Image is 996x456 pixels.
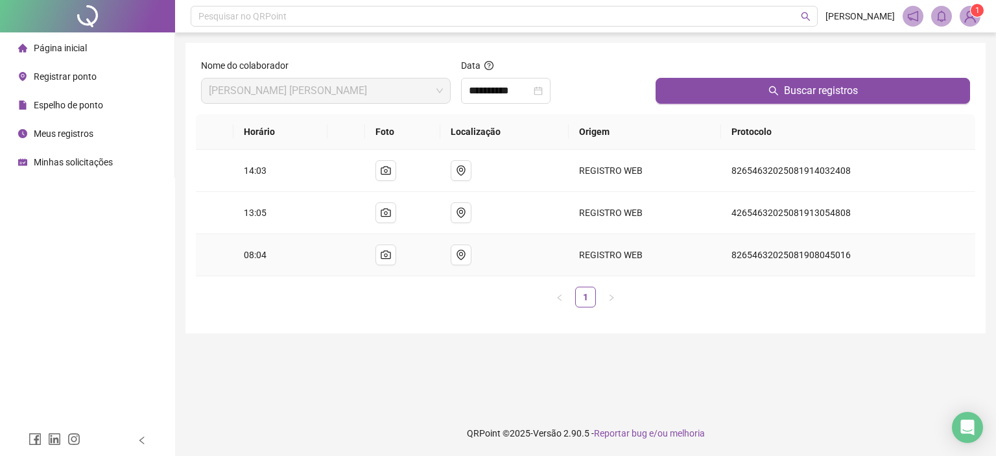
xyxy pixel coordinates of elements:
span: environment [18,72,27,81]
span: search [768,86,779,96]
span: search [801,12,811,21]
td: REGISTRO WEB [569,234,722,276]
span: PAULO ROBSON BARBOSA BEZERRA JUNIOR [209,78,443,103]
li: 1 [575,287,596,307]
span: facebook [29,433,41,446]
td: 82654632025081914032408 [721,150,975,192]
sup: Atualize o seu contato no menu Meus Dados [971,4,984,17]
span: camera [381,165,391,176]
span: instagram [67,433,80,446]
button: right [601,287,622,307]
span: Registrar ponto [34,71,97,82]
footer: QRPoint © 2025 - 2.90.5 - [175,411,996,456]
span: 13:05 [244,208,267,218]
span: schedule [18,158,27,167]
div: Open Intercom Messenger [952,412,983,443]
span: home [18,43,27,53]
span: Espelho de ponto [34,100,103,110]
th: Protocolo [721,114,975,150]
span: left [137,436,147,445]
span: Minhas solicitações [34,157,113,167]
span: Data [461,60,480,71]
span: camera [381,208,391,218]
span: left [556,294,563,302]
span: bell [936,10,947,22]
span: notification [907,10,919,22]
span: [PERSON_NAME] [825,9,895,23]
span: Página inicial [34,43,87,53]
span: Versão [533,428,562,438]
span: environment [456,165,466,176]
li: Página anterior [549,287,570,307]
th: Horário [233,114,327,150]
span: Meus registros [34,128,93,139]
span: file [18,101,27,110]
span: 08:04 [244,250,267,260]
span: 14:03 [244,165,267,176]
span: question-circle [484,61,493,70]
span: camera [381,250,391,260]
span: clock-circle [18,129,27,138]
span: Reportar bug e/ou melhoria [594,428,705,438]
button: Buscar registros [656,78,970,104]
td: 82654632025081908045016 [721,234,975,276]
th: Origem [569,114,722,150]
li: Próxima página [601,287,622,307]
td: 42654632025081913054808 [721,192,975,234]
td: REGISTRO WEB [569,150,722,192]
span: linkedin [48,433,61,446]
span: environment [456,250,466,260]
label: Nome do colaborador [201,58,297,73]
td: REGISTRO WEB [569,192,722,234]
span: Buscar registros [784,83,858,99]
th: Localização [440,114,569,150]
a: 1 [576,287,595,307]
span: 1 [975,6,980,15]
span: right [608,294,615,302]
img: 88385 [960,6,980,26]
th: Foto [365,114,440,150]
button: left [549,287,570,307]
span: environment [456,208,466,218]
